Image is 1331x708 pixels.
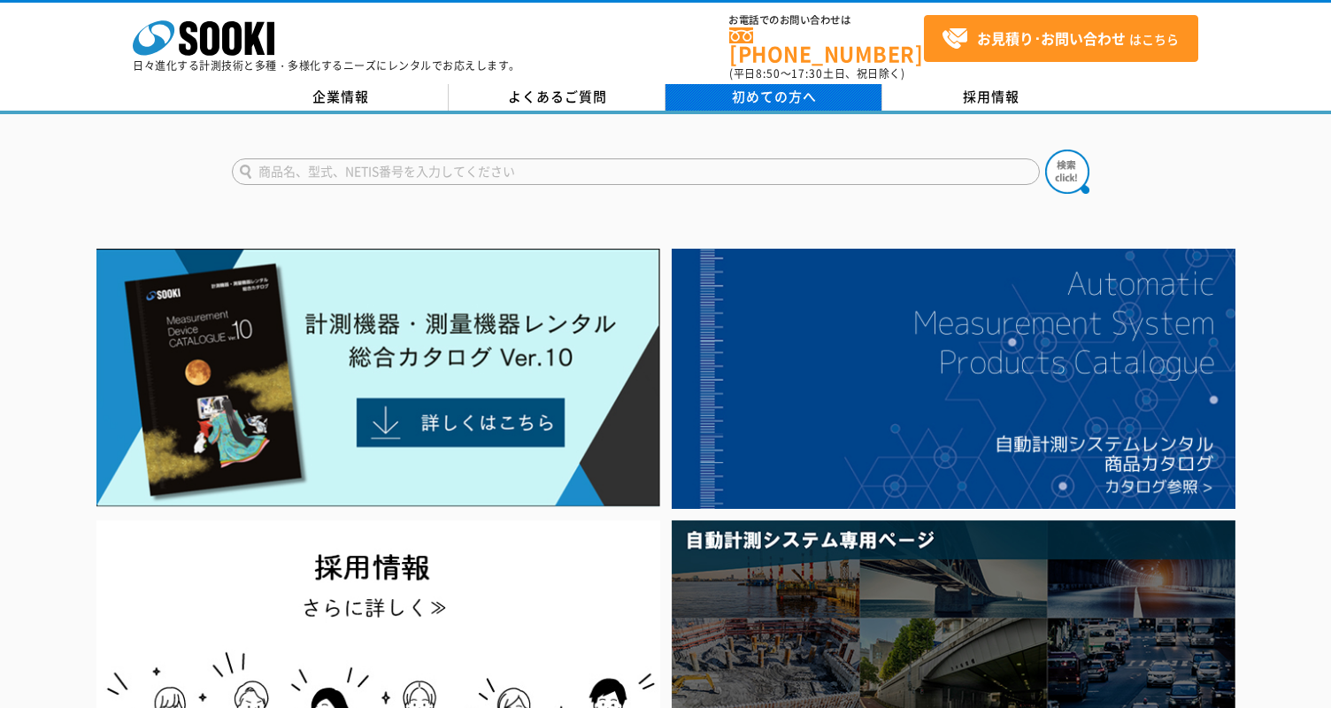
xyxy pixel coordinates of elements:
[977,27,1126,49] strong: お見積り･お問い合わせ
[732,87,817,106] span: 初めての方へ
[882,84,1099,111] a: 採用情報
[924,15,1198,62] a: お見積り･お問い合わせはこちら
[729,27,924,64] a: [PHONE_NUMBER]
[729,15,924,26] span: お電話でのお問い合わせは
[665,84,882,111] a: 初めての方へ
[232,158,1040,185] input: 商品名、型式、NETIS番号を入力してください
[1045,150,1089,194] img: btn_search.png
[449,84,665,111] a: よくあるご質問
[942,26,1179,52] span: はこちら
[96,249,660,507] img: Catalog Ver10
[791,65,823,81] span: 17:30
[729,65,904,81] span: (平日 ～ 土日、祝日除く)
[133,60,520,71] p: 日々進化する計測技術と多種・多様化するニーズにレンタルでお応えします。
[232,84,449,111] a: 企業情報
[756,65,781,81] span: 8:50
[672,249,1235,509] img: 自動計測システムカタログ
